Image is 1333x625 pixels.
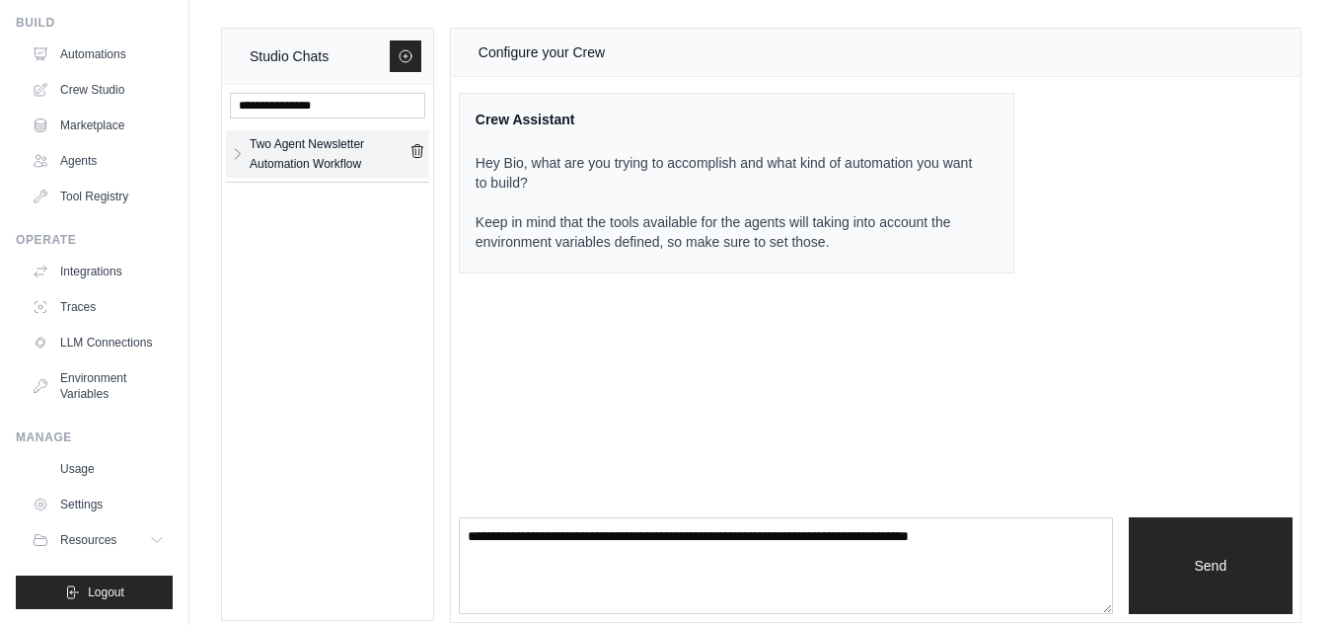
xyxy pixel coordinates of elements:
[246,134,409,174] a: Two Agent Newsletter Automation Workflow
[479,40,605,64] div: Configure your Crew
[250,134,409,174] div: Two Agent Newsletter Automation Workflow
[16,15,173,31] div: Build
[24,291,173,323] a: Traces
[24,327,173,358] a: LLM Connections
[476,110,974,129] div: Crew Assistant
[250,44,329,68] div: Studio Chats
[16,430,173,445] div: Manage
[24,181,173,212] a: Tool Registry
[88,585,124,600] span: Logout
[16,576,173,609] button: Logout
[60,532,116,548] span: Resources
[1129,517,1293,614] button: Send
[24,256,173,287] a: Integrations
[24,489,173,520] a: Settings
[24,145,173,177] a: Agents
[24,524,173,556] button: Resources
[24,110,173,141] a: Marketplace
[24,74,173,106] a: Crew Studio
[24,453,173,485] a: Usage
[476,153,974,252] p: Hey Bio, what are you trying to accomplish and what kind of automation you want to build? Keep in...
[16,232,173,248] div: Operate
[24,362,173,410] a: Environment Variables
[24,39,173,70] a: Automations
